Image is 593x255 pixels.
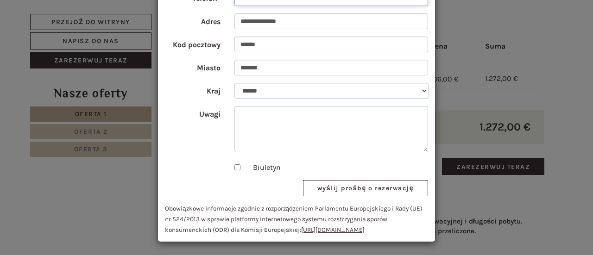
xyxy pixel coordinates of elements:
[253,163,281,172] font: Biuletyn
[173,40,221,49] font: Kod pocztowy
[207,87,221,95] font: Kraj
[165,205,423,233] font: Obowiązkowe informacje zgodnie z rozporządzeniem Parlamentu Europejskiego i Rady (UE) nr 524/2013...
[171,10,193,19] font: [DATE]
[112,45,121,50] font: 11:33
[14,27,71,33] font: Hotel B&B Feldmessner
[197,63,221,72] font: Miasto
[199,110,221,118] font: Uwagi
[317,184,414,192] font: wyślij prośbę o rezerwację
[14,35,121,44] font: Cześć, w czym możemy pomóc?
[201,17,221,26] font: Adres
[301,226,365,233] font: [URL][DOMAIN_NAME]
